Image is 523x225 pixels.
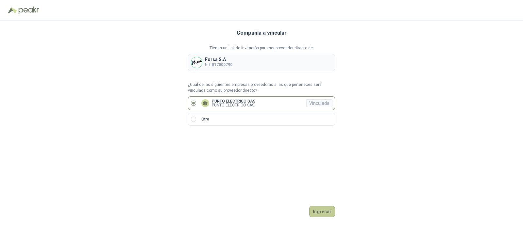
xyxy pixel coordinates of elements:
[8,7,17,14] img: Logo
[18,7,39,14] img: Peakr
[212,103,256,107] p: PUNTO ELECTRICO SAS
[212,62,232,67] b: 817000790
[188,45,335,51] p: Tienes un link de invitación para ser proveedor directo de:
[306,99,332,107] div: Vinculada
[191,57,202,68] img: Company Logo
[205,57,232,62] p: Forsa S.A
[309,206,335,217] button: Ingresar
[212,99,256,103] p: PUNTO ELECTRICO SAS
[201,116,209,122] p: Otro
[237,29,287,37] h3: Compañía a vincular
[188,82,335,94] p: ¿Cuál de las siguientes empresas proveedoras a las que perteneces será vinculada como su proveedo...
[205,62,232,68] p: NIT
